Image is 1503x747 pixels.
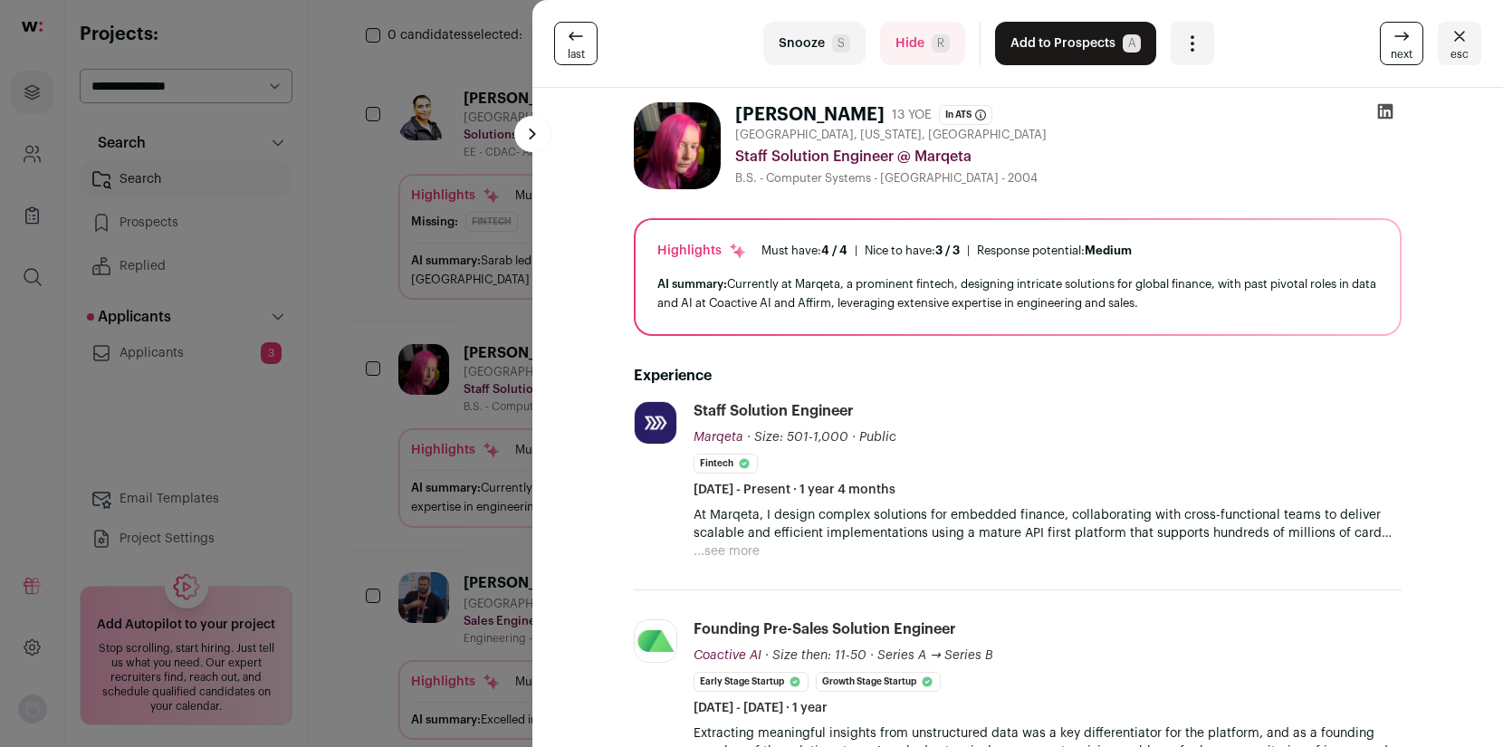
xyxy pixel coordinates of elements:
div: Highlights [657,242,747,260]
button: ...see more [694,542,760,560]
span: 3 / 3 [935,244,960,256]
span: Coactive AI [694,649,761,662]
div: 13 YOE [892,106,932,124]
div: B.S. - Computer Systems - [GEOGRAPHIC_DATA] - 2004 [735,171,1402,186]
div: Staff Solution Engineer [694,401,854,421]
a: last [554,22,598,65]
p: At Marqeta, I design complex solutions for embedded finance, collaborating with cross-functional ... [694,506,1402,542]
span: AI summary: [657,278,727,290]
span: · [870,646,874,665]
img: 4d7772cdcf594daddb25f446b9afb4568846770d7fb8c26908dc8c86500a6146.jpg [635,402,676,444]
li: Early Stage Startup [694,672,809,692]
span: Public [859,431,896,444]
span: Medium [1085,244,1132,256]
li: Growth Stage Startup [816,672,941,692]
div: Currently at Marqeta, a prominent fintech, designing intricate solutions for global finance, with... [657,274,1378,312]
h1: [PERSON_NAME] [735,102,885,128]
span: · [852,428,856,446]
span: 4 / 4 [821,244,847,256]
span: esc [1450,47,1469,62]
span: R [932,34,950,53]
span: next [1391,47,1412,62]
button: Close [1438,22,1481,65]
h2: Experience [634,365,1402,387]
button: HideR [880,22,965,65]
button: Add to ProspectsA [995,22,1156,65]
div: Response potential: [977,244,1132,258]
a: next [1380,22,1423,65]
span: [GEOGRAPHIC_DATA], [US_STATE], [GEOGRAPHIC_DATA] [735,128,1047,142]
span: A [1123,34,1141,53]
div: Nice to have: [865,244,960,258]
img: 5bca7caa9958dc6950e753d9e1380679449f84192ffaf46b3fb8c5f75c3cbde8.jpg [634,102,721,189]
div: Must have: [761,244,847,258]
span: [DATE] - Present · 1 year 4 months [694,481,895,499]
button: Open dropdown [1171,22,1214,65]
span: In ATS [939,105,992,125]
div: Founding Pre-Sales Solution Engineer [694,619,956,639]
span: · Size: 501-1,000 [747,431,848,444]
span: Marqeta [694,431,743,444]
ul: | | [761,244,1132,258]
img: 029a48c78e08544ab76ab271ae616021ee5cc2084f66edc0b77b20e2eb692cf7.jpg [635,620,676,662]
span: · Size then: 11-50 [765,649,866,662]
span: last [568,47,585,62]
li: Fintech [694,454,758,474]
div: Staff Solution Engineer @ Marqeta [735,146,1402,168]
button: SnoozeS [763,22,866,65]
span: S [832,34,850,53]
span: [DATE] - [DATE] · 1 year [694,699,828,717]
span: Series A → Series B [877,649,993,662]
